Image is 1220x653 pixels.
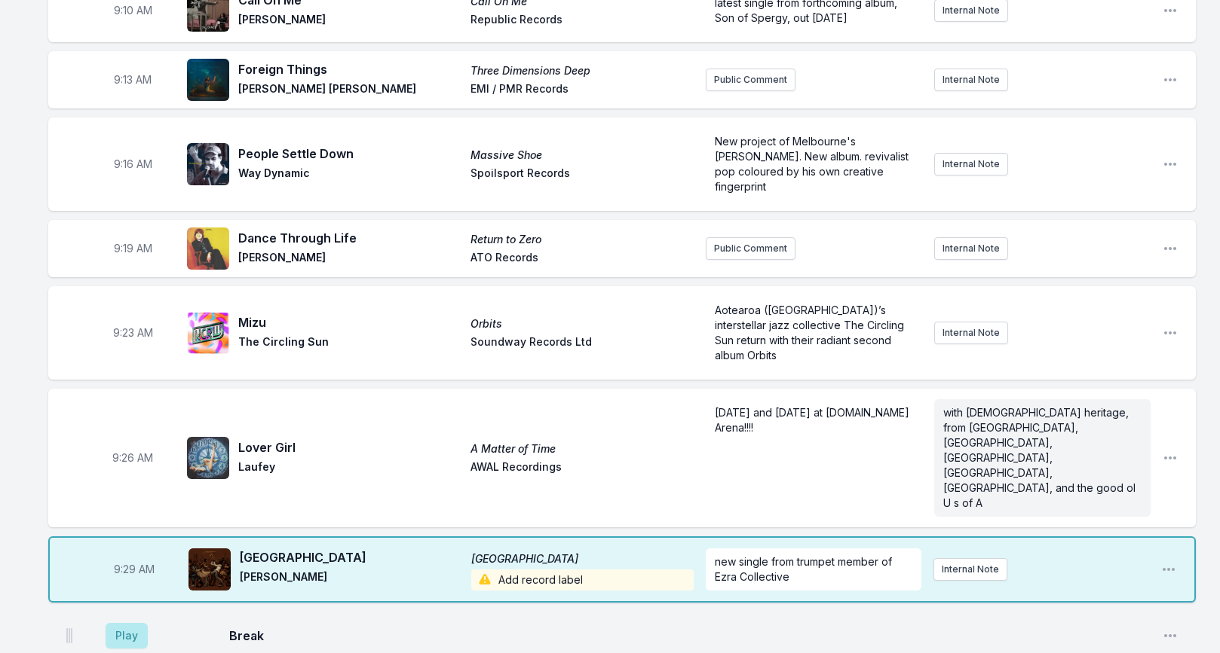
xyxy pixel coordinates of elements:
span: ATO Records [471,250,694,268]
span: [DATE] and [DATE] at [DOMAIN_NAME] Arena!!!! [715,406,912,434]
span: EMI / PMR Records [471,81,694,99]
span: Timestamp [112,450,153,465]
span: [PERSON_NAME] [PERSON_NAME] [238,81,461,99]
img: Zimbabwe [189,548,231,590]
span: Orbits [471,316,694,331]
span: New project of Melbourne's [PERSON_NAME]. New album. revivalist pop coloured by his own creative ... [715,135,912,193]
img: Three Dimensions Deep [187,59,229,101]
span: Massive Shoe [471,148,694,163]
span: [GEOGRAPHIC_DATA] [471,551,694,566]
span: [GEOGRAPHIC_DATA] [240,548,462,566]
button: Public Comment [706,69,795,91]
span: Return to Zero [471,232,694,247]
span: Timestamp [114,72,152,87]
button: Open playlist item options [1163,3,1178,18]
span: Timestamp [114,157,152,172]
button: Internal Note [933,558,1007,581]
span: Break [229,627,1151,645]
button: Internal Note [934,237,1008,260]
span: Timestamp [114,241,152,256]
span: Way Dynamic [238,166,461,184]
span: [PERSON_NAME] [238,12,461,30]
span: Foreign Things [238,60,461,78]
img: A Matter of Time [187,437,229,479]
button: Open playlist item options [1163,72,1178,87]
span: Dance Through Life [238,229,461,247]
span: new single from trumpet member of Ezra Collective [715,555,895,583]
span: Republic Records [471,12,694,30]
span: [PERSON_NAME] [240,569,462,590]
button: Open playlist item options [1163,325,1178,340]
span: Lover Girl [238,438,461,456]
span: AWAL Recordings [471,459,694,478]
span: Timestamp [114,562,155,577]
span: [PERSON_NAME] [238,250,461,268]
button: Internal Note [934,322,1008,344]
span: with [DEMOGRAPHIC_DATA] heritage, from [GEOGRAPHIC_DATA], [GEOGRAPHIC_DATA], [GEOGRAPHIC_DATA], [... [943,406,1139,509]
img: Drag Handle [66,628,72,643]
img: Massive Shoe [187,143,229,185]
span: Laufey [238,459,461,478]
button: Internal Note [934,69,1008,91]
button: Public Comment [706,237,795,260]
span: Mizu [238,313,461,331]
button: Open playlist item options [1161,562,1176,577]
button: Open playlist item options [1163,450,1178,465]
span: Timestamp [114,3,152,18]
button: Open playlist item options [1163,241,1178,256]
button: Play [106,623,148,648]
span: Three Dimensions Deep [471,63,694,78]
span: A Matter of Time [471,441,694,456]
span: Aotearoa ([GEOGRAPHIC_DATA])’s interstellar jazz collective The Circling Sun return with their ra... [715,304,907,362]
span: Add record label [471,569,694,590]
span: Timestamp [113,325,153,340]
span: The Circling Sun [238,334,461,352]
span: Spoilsport Records [471,166,694,184]
img: Orbits [187,312,229,354]
img: Return to Zero [187,227,229,270]
button: Internal Note [934,153,1008,175]
span: Soundway Records Ltd [471,334,694,352]
span: People Settle Down [238,145,461,163]
button: Open playlist item options [1163,157,1178,172]
button: Open playlist item options [1163,628,1178,643]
